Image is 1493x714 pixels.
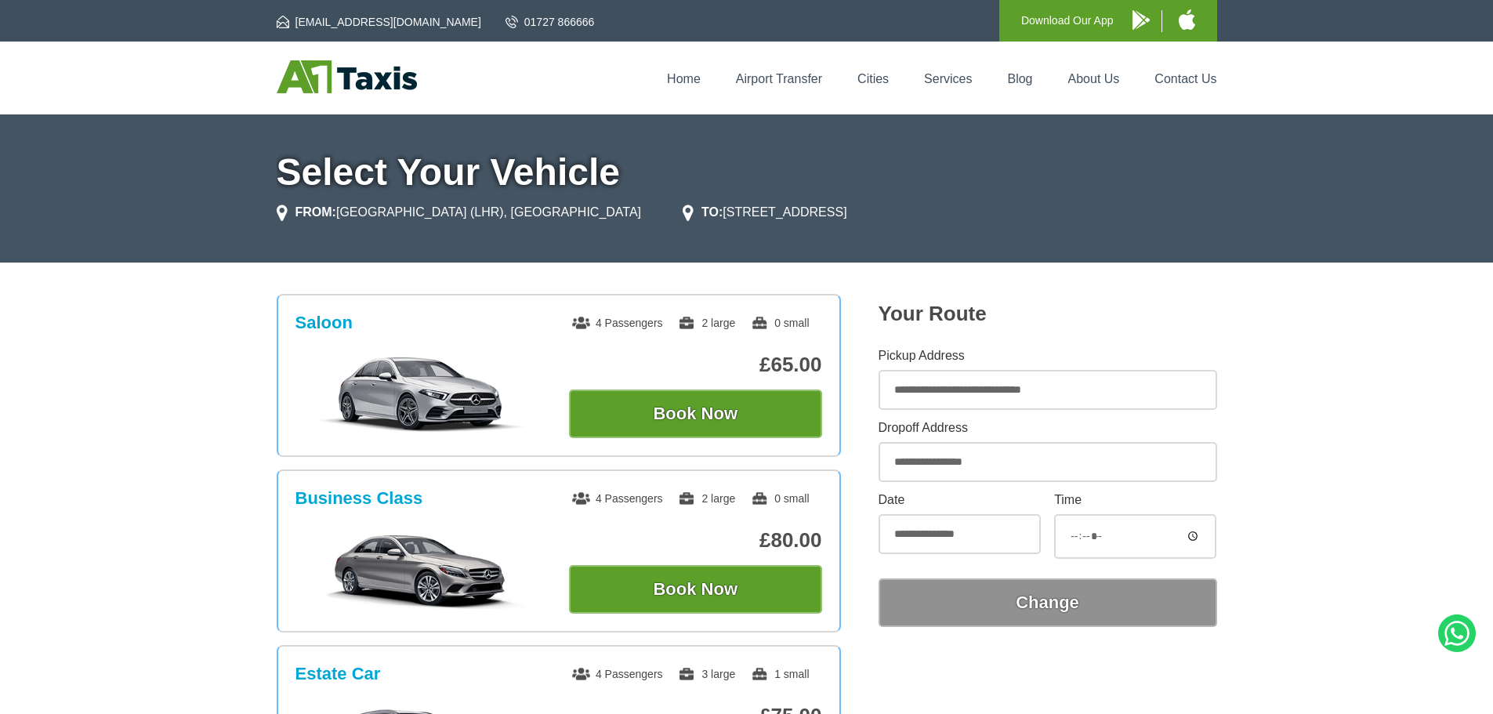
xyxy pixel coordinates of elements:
[751,668,809,680] span: 1 small
[572,668,663,680] span: 4 Passengers
[295,313,353,333] h3: Saloon
[879,350,1217,362] label: Pickup Address
[572,492,663,505] span: 4 Passengers
[295,205,336,219] strong: FROM:
[569,528,822,553] p: £80.00
[303,355,539,433] img: Saloon
[751,317,809,329] span: 0 small
[1054,494,1216,506] label: Time
[506,14,595,30] a: 01727 866666
[1007,72,1032,85] a: Blog
[678,317,735,329] span: 2 large
[303,531,539,609] img: Business Class
[277,14,481,30] a: [EMAIL_ADDRESS][DOMAIN_NAME]
[572,317,663,329] span: 4 Passengers
[924,72,972,85] a: Services
[879,494,1041,506] label: Date
[295,488,423,509] h3: Business Class
[1179,9,1195,30] img: A1 Taxis iPhone App
[678,492,735,505] span: 2 large
[1021,11,1114,31] p: Download Our App
[683,203,847,222] li: [STREET_ADDRESS]
[701,205,723,219] strong: TO:
[678,668,735,680] span: 3 large
[295,664,381,684] h3: Estate Car
[736,72,822,85] a: Airport Transfer
[751,492,809,505] span: 0 small
[277,60,417,93] img: A1 Taxis St Albans LTD
[879,302,1217,326] h2: Your Route
[1068,72,1120,85] a: About Us
[667,72,701,85] a: Home
[1132,10,1150,30] img: A1 Taxis Android App
[277,154,1217,191] h1: Select Your Vehicle
[879,422,1217,434] label: Dropoff Address
[277,203,642,222] li: [GEOGRAPHIC_DATA] (LHR), [GEOGRAPHIC_DATA]
[857,72,889,85] a: Cities
[569,565,822,614] button: Book Now
[879,578,1217,627] button: Change
[1154,72,1216,85] a: Contact Us
[569,390,822,438] button: Book Now
[569,353,822,377] p: £65.00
